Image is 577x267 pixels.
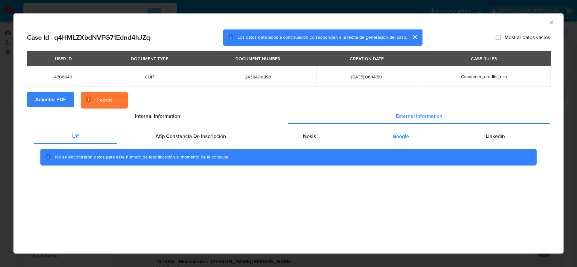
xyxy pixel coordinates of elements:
[303,133,316,140] span: Nosis
[27,92,74,107] button: Adjuntar PDF
[35,93,66,107] span: Adjuntar PDF
[231,53,284,64] div: DOCUMENT NUMBER
[55,154,229,160] span: No se encontraron datos para este número de identificación al momento de la consulta.
[34,129,543,144] div: Detailed external info
[346,53,388,64] div: CREATION DATE
[393,133,409,140] span: Google
[96,97,113,103] div: Creando
[135,112,180,120] span: Internal information
[107,74,192,80] span: CUIT
[396,112,442,120] span: External information
[72,133,79,140] span: Uif
[238,34,407,41] span: Los datos detallados a continuación corresponden a la fecha de generación del caso.
[407,29,422,45] button: cerrar
[461,73,507,80] span: Consumer_credits_mla
[548,19,554,25] button: Cerrar ventana
[13,13,564,254] div: closure-recommendation-modal
[207,74,309,80] span: 24384911893
[467,53,501,64] div: CASE RULES
[496,35,501,40] input: Mostrar datos vacíos
[51,53,76,64] div: USER ID
[127,53,172,64] div: DOCUMENT TYPE
[27,109,550,124] div: Detailed info
[27,33,150,42] h2: Case Id - q4HMLZXbdNVFG71Ednd4hJZq
[505,34,550,41] span: Mostrar datos vacíos
[486,133,505,140] span: Linkedin
[155,133,226,140] span: Afip Constancia De Inscripción
[35,74,92,80] span: 4706646
[324,74,409,80] span: [DATE] 06:14:50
